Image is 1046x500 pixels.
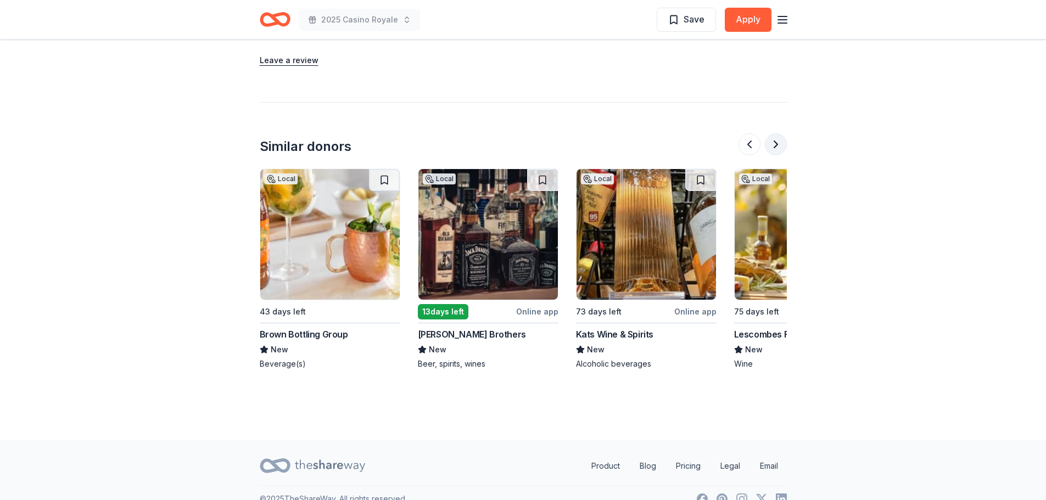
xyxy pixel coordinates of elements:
[260,168,400,369] a: Image for Brown Bottling GroupLocal43 days leftBrown Bottling GroupNewBeverage(s)
[583,455,629,477] a: Product
[418,169,558,300] img: Image for Lipman Brothers
[576,168,717,369] a: Image for Kats Wine & SpiritsLocal73 days leftOnline appKats Wine & SpiritsNewAlcoholic beverages
[576,358,717,369] div: Alcoholic beverages
[734,328,855,341] div: Lescombes Family Vineyards
[735,169,874,300] img: Image for Lescombes Family Vineyards
[260,54,318,67] button: Leave a review
[751,455,787,477] a: Email
[581,173,614,184] div: Local
[734,305,779,318] div: 75 days left
[577,169,716,300] img: Image for Kats Wine & Spirits
[271,343,288,356] span: New
[418,328,526,341] div: [PERSON_NAME] Brothers
[418,168,558,369] a: Image for Lipman BrothersLocal13days leftOnline app[PERSON_NAME] BrothersNewBeer, spirits, wines
[674,305,717,318] div: Online app
[265,173,298,184] div: Local
[587,343,605,356] span: New
[299,9,420,31] button: 2025 Casino Royale
[745,343,763,356] span: New
[260,7,290,32] a: Home
[734,358,875,369] div: Wine
[260,138,351,155] div: Similar donors
[260,169,400,300] img: Image for Brown Bottling Group
[260,358,400,369] div: Beverage(s)
[321,13,398,26] span: 2025 Casino Royale
[429,343,446,356] span: New
[712,455,749,477] a: Legal
[631,455,665,477] a: Blog
[725,8,771,32] button: Apply
[684,12,704,26] span: Save
[576,305,622,318] div: 73 days left
[657,8,716,32] button: Save
[516,305,558,318] div: Online app
[418,304,468,319] div: 13 days left
[734,168,875,369] a: Image for Lescombes Family VineyardsLocal75 days leftOnline appLescombes Family VineyardsNewWine
[739,173,772,184] div: Local
[418,358,558,369] div: Beer, spirits, wines
[260,305,306,318] div: 43 days left
[423,173,456,184] div: Local
[576,328,653,341] div: Kats Wine & Spirits
[667,455,709,477] a: Pricing
[260,328,348,341] div: Brown Bottling Group
[583,455,787,477] nav: quick links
